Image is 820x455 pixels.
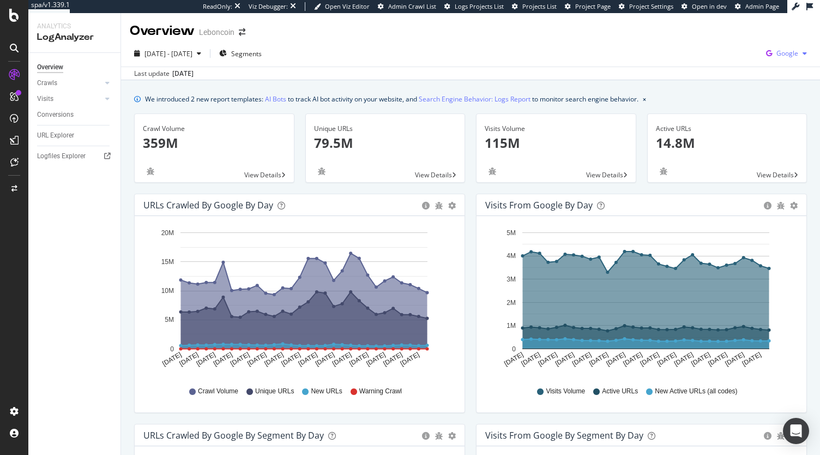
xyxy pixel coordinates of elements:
[37,62,63,73] div: Overview
[512,2,557,11] a: Projects List
[507,276,516,283] text: 3M
[537,351,559,368] text: [DATE]
[143,134,286,152] p: 359M
[655,387,737,396] span: New Active URLs (all codes)
[554,351,576,368] text: [DATE]
[415,170,452,179] span: View Details
[37,93,102,105] a: Visits
[507,322,516,330] text: 1M
[314,167,329,175] div: bug
[212,351,234,368] text: [DATE]
[741,351,763,368] text: [DATE]
[762,45,811,62] button: Google
[455,2,504,10] span: Logs Projects List
[37,22,112,31] div: Analytics
[37,151,113,162] a: Logfiles Explorer
[170,345,174,353] text: 0
[777,202,785,209] div: bug
[656,134,799,152] p: 14.8M
[622,351,644,368] text: [DATE]
[629,2,673,10] span: Project Settings
[422,202,430,209] div: circle-info
[161,287,174,295] text: 10M
[588,351,610,368] text: [DATE]
[485,167,500,175] div: bug
[485,430,643,441] div: Visits from Google By Segment By Day
[143,225,452,376] div: A chart.
[161,351,183,368] text: [DATE]
[656,351,678,368] text: [DATE]
[37,93,53,105] div: Visits
[161,229,174,237] text: 20M
[37,151,86,162] div: Logfiles Explorer
[314,134,457,152] p: 79.5M
[37,130,74,141] div: URL Explorer
[130,45,206,62] button: [DATE] - [DATE]
[520,351,542,368] text: [DATE]
[503,351,524,368] text: [DATE]
[656,167,671,175] div: bug
[507,229,516,237] text: 5M
[246,351,268,368] text: [DATE]
[311,387,342,396] span: New URLs
[314,351,336,368] text: [DATE]
[575,2,611,10] span: Project Page
[656,124,799,134] div: Active URLs
[134,93,807,105] div: info banner
[255,387,294,396] span: Unique URLs
[444,2,504,11] a: Logs Projects List
[745,2,779,10] span: Admin Page
[507,253,516,260] text: 4M
[143,167,158,175] div: bug
[777,432,785,440] div: bug
[776,49,798,58] span: Google
[639,351,661,368] text: [DATE]
[388,2,436,10] span: Admin Crawl List
[37,77,57,89] div: Crawls
[359,387,402,396] span: Warning Crawl
[165,316,174,324] text: 5M
[249,2,288,11] div: Viz Debugger:
[522,2,557,10] span: Projects List
[195,351,217,368] text: [DATE]
[172,69,194,79] div: [DATE]
[485,225,794,376] svg: A chart.
[297,351,319,368] text: [DATE]
[422,432,430,440] div: circle-info
[145,93,638,105] div: We introduced 2 new report templates: to track AI bot activity on your website, and to monitor se...
[37,109,74,121] div: Conversions
[314,124,457,134] div: Unique URLs
[143,200,273,211] div: URLs Crawled by Google by day
[265,93,286,105] a: AI Bots
[605,351,626,368] text: [DATE]
[485,200,593,211] div: Visits from Google by day
[707,351,728,368] text: [DATE]
[199,27,234,38] div: Leboncoin
[244,170,281,179] span: View Details
[37,31,112,44] div: LogAnalyzer
[764,432,771,440] div: circle-info
[640,91,649,107] button: close banner
[239,28,245,36] div: arrow-right-arrow-left
[365,351,387,368] text: [DATE]
[619,2,673,11] a: Project Settings
[507,299,516,307] text: 2M
[37,62,113,73] a: Overview
[757,170,794,179] span: View Details
[134,69,194,79] div: Last update
[790,202,798,209] div: gear
[435,202,443,209] div: bug
[435,432,443,440] div: bug
[229,351,251,368] text: [DATE]
[143,124,286,134] div: Crawl Volume
[231,49,262,58] span: Segments
[37,109,113,121] a: Conversions
[348,351,370,368] text: [DATE]
[783,418,809,444] div: Open Intercom Messenger
[178,351,200,368] text: [DATE]
[331,351,353,368] text: [DATE]
[546,387,585,396] span: Visits Volume
[399,351,421,368] text: [DATE]
[692,2,727,10] span: Open in dev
